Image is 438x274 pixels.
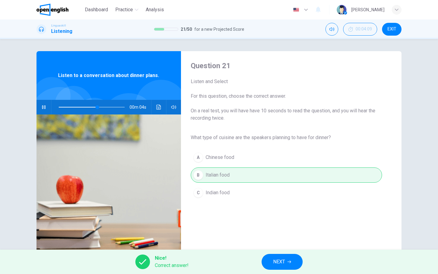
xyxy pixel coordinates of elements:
span: 00m 04s [130,100,151,114]
span: Linguaskill [51,23,66,28]
span: Listen to a conversation about dinner plans. [58,72,159,79]
span: 00:04:09 [356,27,372,32]
h4: Question 21 [191,61,382,71]
a: OpenEnglish logo [36,4,82,16]
button: NEXT [262,254,303,270]
span: For this question, choose the correct answer. [191,93,382,100]
img: OpenEnglish logo [36,4,68,16]
button: 00:04:09 [343,23,377,36]
img: en [292,8,300,12]
span: 21 / 50 [181,26,192,33]
button: Dashboard [82,4,110,15]
span: On a real test, you will have have 10 seconds to read the question, and you will hear the recordi... [191,107,382,122]
div: [PERSON_NAME] [351,6,384,13]
span: What type of cuisine are the speakers planning to have for dinner? [191,134,382,141]
button: Analysis [143,4,166,15]
span: Correct answer! [155,262,189,269]
span: Analysis [146,6,164,13]
button: Click to see the audio transcription [154,100,164,114]
span: NEXT [273,258,285,266]
span: Dashboard [85,6,108,13]
span: Practice [115,6,133,13]
span: Nice! [155,255,189,262]
img: Profile picture [337,5,346,15]
span: EXIT [388,27,396,32]
img: Listen to a conversation about dinner plans. [36,114,181,263]
div: Hide [343,23,377,36]
h1: Listening [51,28,72,35]
button: Practice [113,4,141,15]
button: EXIT [382,23,401,36]
span: Listen and Select [191,78,382,85]
div: Mute [325,23,338,36]
span: for a new Projected Score [194,26,244,33]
